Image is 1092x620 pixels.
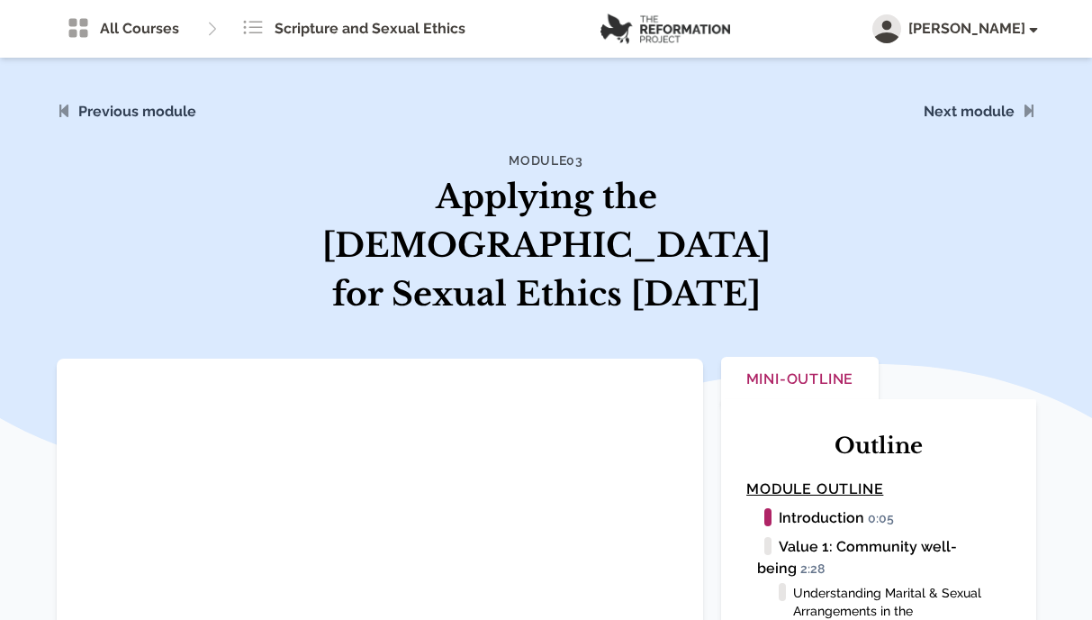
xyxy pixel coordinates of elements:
li: Introduction [757,507,1010,529]
button: [PERSON_NAME] [872,14,1036,43]
h1: Applying the [DEMOGRAPHIC_DATA] for Sexual Ethics [DATE] [316,173,777,319]
h4: Module Outline [746,479,1010,500]
button: Mini-Outline [721,357,879,405]
li: Value 1: Community well-being [757,536,1010,579]
h2: Outline [746,432,1010,460]
a: All Courses [57,11,190,47]
span: 2:28 [800,561,833,578]
a: Previous module [78,103,196,120]
span: All Courses [100,18,179,40]
span: Scripture and Sexual Ethics [275,18,465,40]
a: Scripture and Sexual Ethics [231,11,476,47]
h4: Module 03 [316,151,777,169]
a: Next module [924,103,1015,120]
span: [PERSON_NAME] [908,18,1036,40]
span: 0:05 [868,511,902,527]
img: logo.png [600,14,730,44]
